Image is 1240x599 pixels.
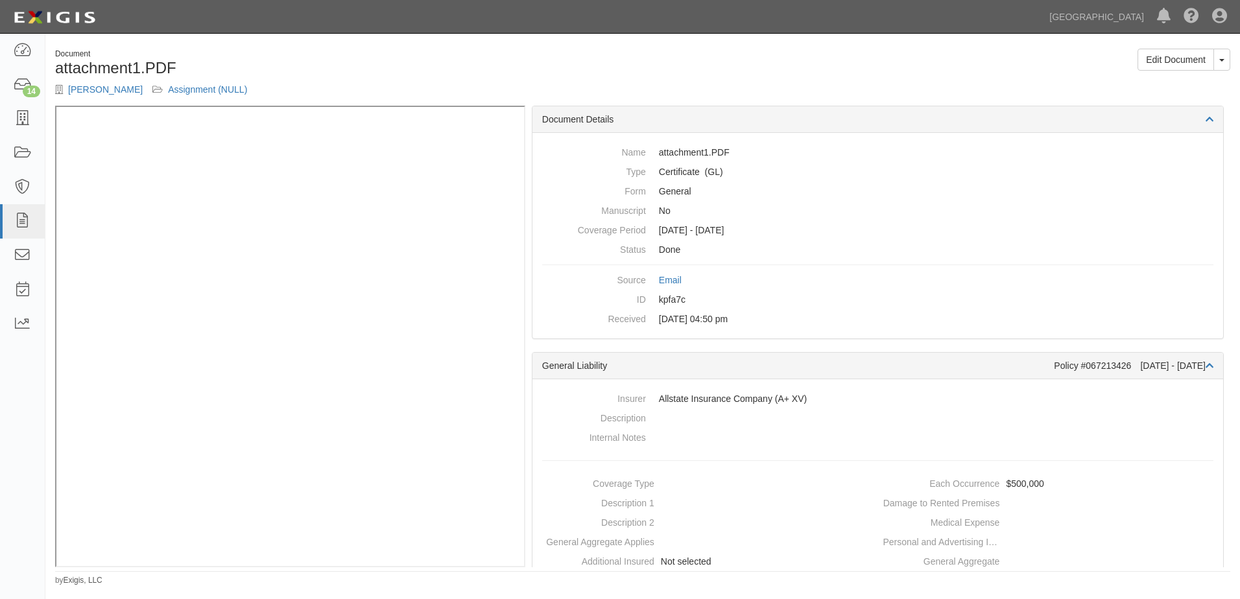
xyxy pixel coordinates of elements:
[542,201,1213,220] dd: No
[659,275,682,285] a: Email
[55,575,102,586] small: by
[542,143,646,159] dt: Name
[538,532,654,548] dt: General Aggregate Applies
[1054,359,1213,372] div: Policy #067213426 [DATE] - [DATE]
[542,270,646,287] dt: Source
[538,493,654,510] dt: Description 1
[1138,49,1214,71] a: Edit Document
[23,86,40,97] div: 14
[64,576,102,585] a: Exigis, LLC
[542,408,646,425] dt: Description
[538,552,873,571] dd: Not selected
[542,309,646,325] dt: Received
[542,220,1213,240] dd: [DATE] - [DATE]
[542,428,646,444] dt: Internal Notes
[542,182,1213,201] dd: General
[883,552,999,568] dt: General Aggregate
[168,84,247,95] a: Assignment (NULL)
[542,182,646,198] dt: Form
[542,240,646,256] dt: Status
[883,474,999,490] dt: Each Occurrence
[542,290,646,306] dt: ID
[1184,9,1199,25] i: Help Center - Complianz
[542,359,1055,372] div: General Liability
[542,389,1213,408] dd: Allstate Insurance Company (A+ XV)
[68,84,143,95] a: [PERSON_NAME]
[542,240,1213,259] dd: Done
[538,513,654,529] dt: Description 2
[883,513,999,529] dt: Medical Expense
[542,220,646,237] dt: Coverage Period
[542,290,1213,309] dd: kpfa7c
[542,201,646,217] dt: Manuscript
[883,474,1218,493] dd: $500,000
[538,474,654,490] dt: Coverage Type
[542,162,1213,182] dd: General Liability
[542,143,1213,162] dd: attachment1.PDF
[538,552,654,568] dt: Additional Insured
[55,49,633,60] div: Document
[542,389,646,405] dt: Insurer
[10,6,99,29] img: logo-5460c22ac91f19d4615b14bd174203de0afe785f0fc80cf4dbbc73dc1793850b.png
[532,106,1223,133] div: Document Details
[55,60,633,76] h1: attachment1.PDF
[883,532,999,548] dt: Personal and Advertising Injury
[1043,4,1151,30] a: [GEOGRAPHIC_DATA]
[542,162,646,178] dt: Type
[883,493,999,510] dt: Damage to Rented Premises
[542,309,1213,329] dd: [DATE] 04:50 pm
